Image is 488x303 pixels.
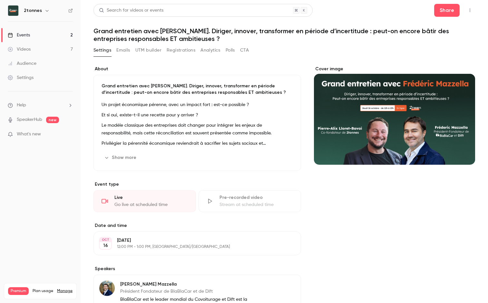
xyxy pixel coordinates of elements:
span: Premium [8,287,29,295]
a: SpeakerHub [17,116,42,123]
div: Audience [8,60,36,67]
p: Event type [93,181,301,188]
p: Le modèle classique des entreprises doit changer pour intégrer les enjeux de responsabilité, mais... [102,122,293,137]
div: LiveGo live at scheduled time [93,190,196,212]
div: Search for videos or events [99,7,163,14]
div: Videos [8,46,31,53]
button: Analytics [200,45,220,55]
div: Stream at scheduled time [220,201,293,208]
button: Share [434,4,460,17]
p: 12:00 PM - 1:00 PM, [GEOGRAPHIC_DATA]/[GEOGRAPHIC_DATA] [117,244,267,249]
h1: Grand entretien avec [PERSON_NAME]. Diriger, innover, transformer en période d’incertitude : peut... [93,27,475,43]
p: Et si oui, existe-t-il une recette pour y arriver ? [102,111,293,119]
div: Pre-recorded videoStream at scheduled time [199,190,301,212]
button: CTA [240,45,249,55]
div: Go live at scheduled time [114,201,188,208]
label: Cover image [314,66,475,72]
label: Speakers [93,266,301,272]
span: new [46,117,59,123]
a: Manage [57,288,73,294]
label: Date and time [93,222,301,229]
p: [PERSON_NAME] Mazzella [120,281,259,288]
button: Settings [93,45,111,55]
li: help-dropdown-opener [8,102,73,109]
p: Un projet économique pérenne, avec un impact fort : est-ce possible ? [102,101,293,109]
img: 2tonnes [8,5,18,16]
p: 16 [103,242,108,249]
h6: 2tonnes [24,7,42,14]
img: Frédéric Mazzella [99,280,115,296]
p: Grand entretien avec [PERSON_NAME]. Diriger, innover, transformer en période d’incertitude : peut... [102,83,293,96]
div: Live [114,194,188,201]
div: Settings [8,74,34,81]
button: Registrations [167,45,195,55]
span: Help [17,102,26,109]
p: [DATE] [117,237,267,244]
label: About [93,66,301,72]
button: UTM builder [135,45,161,55]
p: Privilégier la pérennité économique reviendrait à sacrifier les sujets sociaux et environnementau... [102,140,293,147]
button: Polls [226,45,235,55]
div: Pre-recorded video [220,194,293,201]
div: Events [8,32,30,38]
span: Plan usage [33,288,53,294]
button: Emails [116,45,130,55]
iframe: Noticeable Trigger [65,132,73,137]
button: Show more [102,152,140,163]
section: Cover image [314,66,475,165]
span: What's new [17,131,41,138]
div: OCT [100,238,111,242]
p: Président Fondateur de BlaBlaCar et de Dift [120,288,259,295]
